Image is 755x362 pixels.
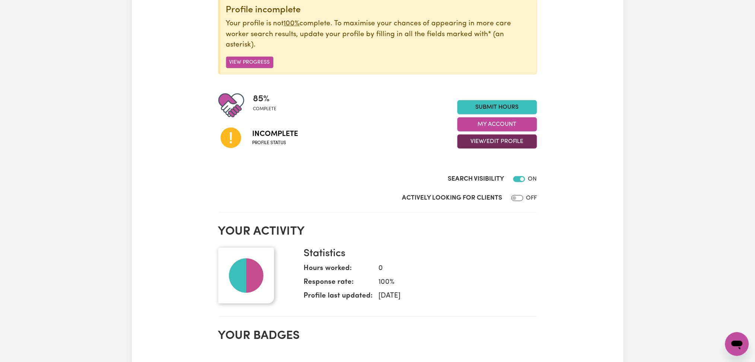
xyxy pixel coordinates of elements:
p: Your profile is not complete. To maximise your chances of appearing in more care worker search re... [226,19,531,51]
iframe: Button to launch messaging window [725,332,749,356]
h2: Your activity [218,225,537,239]
a: Submit Hours [457,100,537,114]
dd: [DATE] [373,291,531,302]
div: Profile incomplete [226,5,531,16]
span: OFF [526,195,537,201]
div: Profile completeness: 85% [253,92,283,118]
h3: Statistics [304,248,531,260]
h2: Your badges [218,329,537,343]
span: 85 % [253,92,277,106]
dt: Response rate: [304,277,373,291]
span: complete [253,106,277,112]
button: View/Edit Profile [457,134,537,149]
label: Actively Looking for Clients [402,193,502,203]
button: My Account [457,117,537,131]
dd: 100 % [373,277,531,288]
dt: Profile last updated: [304,291,373,305]
dt: Hours worked: [304,263,373,277]
button: View Progress [226,57,273,68]
span: Incomplete [253,128,298,140]
span: Profile status [253,140,298,146]
u: 100% [284,20,300,27]
label: Search Visibility [448,174,504,184]
dd: 0 [373,263,531,274]
img: Your profile picture [218,248,274,304]
span: ON [528,176,537,182]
